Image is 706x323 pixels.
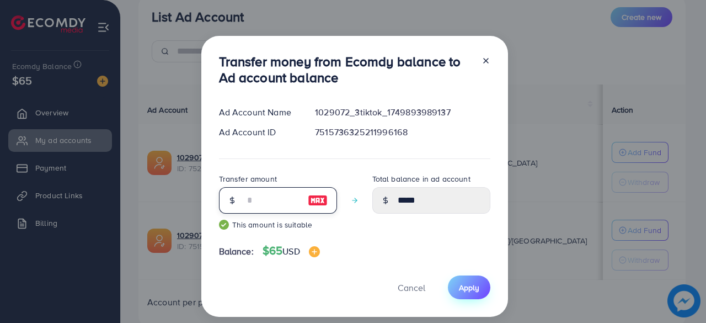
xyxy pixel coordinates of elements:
[219,173,277,184] label: Transfer amount
[219,54,473,86] h3: Transfer money from Ecomdy balance to Ad account balance
[384,276,439,299] button: Cancel
[306,106,499,119] div: 1029072_3tiktok_1749893989137
[308,194,328,207] img: image
[210,106,307,119] div: Ad Account Name
[219,245,254,258] span: Balance:
[398,282,425,294] span: Cancel
[210,126,307,139] div: Ad Account ID
[263,244,320,258] h4: $65
[459,282,479,293] span: Apply
[219,219,337,230] small: This amount is suitable
[372,173,470,184] label: Total balance in ad account
[306,126,499,139] div: 7515736325211996168
[219,220,229,230] img: guide
[448,276,490,299] button: Apply
[309,246,320,257] img: image
[282,245,299,257] span: USD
